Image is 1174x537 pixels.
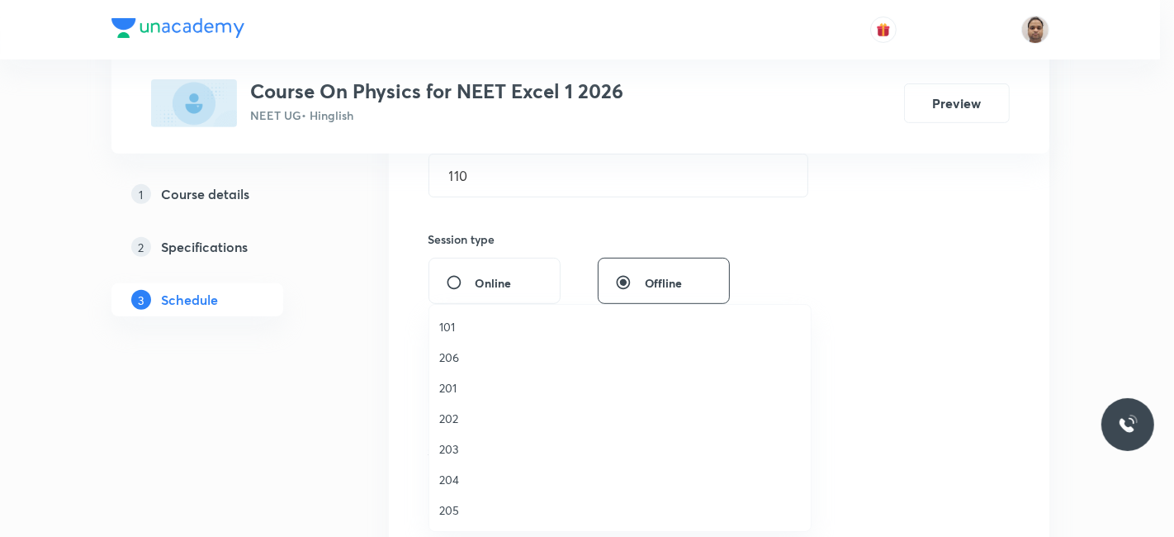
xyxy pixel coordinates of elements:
span: 202 [439,410,801,427]
span: 206 [439,349,801,366]
span: 204 [439,471,801,488]
span: 203 [439,440,801,458]
span: 205 [439,501,801,519]
span: 101 [439,318,801,335]
span: 201 [439,379,801,397]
